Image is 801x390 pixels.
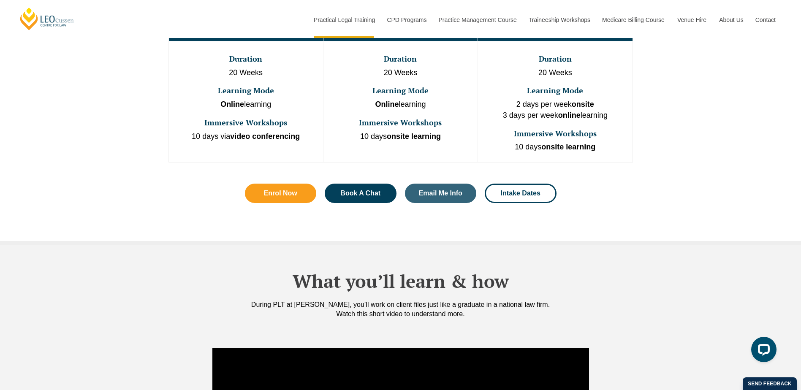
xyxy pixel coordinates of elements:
p: 20 Weeks [479,68,631,79]
a: Intake Dates [485,184,557,203]
p: 20 Weeks [324,68,477,79]
strong: Online [375,100,399,108]
h3: Learning Mode [170,87,322,95]
h3: Immersive Workshops [170,119,322,127]
span: Enrol Now [264,190,297,197]
p: 10 days via [170,131,322,142]
span: Book A Chat [340,190,380,197]
a: Book A Chat [325,184,396,203]
a: Practical Legal Training [307,2,381,38]
h3: Duration [170,55,322,63]
span: Intake Dates [501,190,540,197]
p: 2 days per week 3 days per week learning [479,99,631,121]
h3: Immersive Workshops [479,130,631,138]
h3: Duration [479,55,631,63]
a: Traineeship Workshops [522,2,596,38]
strong: onsite learning [541,143,595,151]
h3: Learning Mode [479,87,631,95]
a: Practice Management Course [432,2,522,38]
h3: Immersive Workshops [324,119,477,127]
a: [PERSON_NAME] Centre for Law [19,7,75,31]
strong: online [558,111,581,119]
p: learning [170,99,322,110]
iframe: LiveChat chat widget [744,333,780,369]
strong: onsite [572,100,594,108]
strong: video conferencing [230,132,300,141]
p: 10 days [324,131,477,142]
a: Contact [749,2,782,38]
h2: What you’ll learn & how [160,271,641,292]
strong: Online [220,100,244,108]
h3: Duration [324,55,477,63]
div: During PLT at [PERSON_NAME], you’ll work on client files just like a graduate in a national law f... [160,300,641,319]
a: Enrol Now [245,184,317,203]
a: Venue Hire [671,2,713,38]
a: About Us [713,2,749,38]
span: Email Me Info [419,190,462,197]
strong: onsite learning [387,132,441,141]
a: Medicare Billing Course [596,2,671,38]
p: learning [324,99,477,110]
a: Email Me Info [405,184,477,203]
p: 10 days [479,142,631,153]
a: CPD Programs [380,2,432,38]
h3: Learning Mode [324,87,477,95]
p: 20 Weeks [170,68,322,79]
